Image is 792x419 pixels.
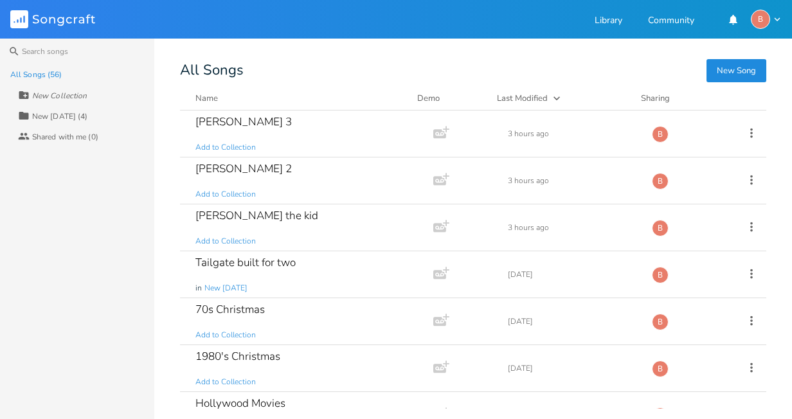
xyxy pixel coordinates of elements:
div: bjb3598 [652,361,669,377]
div: 3 hours ago [508,224,636,231]
div: Hollywood Movies [195,398,285,409]
div: New [DATE] (4) [32,112,87,120]
a: Library [595,16,622,27]
div: 3 hours ago [508,130,636,138]
div: bjb3598 [652,314,669,330]
button: B [751,10,782,29]
span: in [195,283,202,294]
div: [PERSON_NAME] 2 [195,163,292,174]
div: [PERSON_NAME] 3 [195,116,292,127]
div: [PERSON_NAME] the kid [195,210,318,221]
div: Last Modified [497,93,548,104]
div: bjb3598 [652,173,669,190]
div: bjb3598 [652,126,669,143]
button: Last Modified [497,92,625,105]
div: 1980's Christmas [195,351,280,362]
div: Shared with me (0) [32,133,98,141]
span: New [DATE] [204,283,248,294]
div: Name [195,93,218,104]
div: Demo [417,92,482,105]
div: Tailgate built for two [195,257,296,268]
div: bjb3598 [652,220,669,236]
div: All Songs (56) [10,71,62,78]
div: bjb3598 [652,267,669,283]
button: New Song [706,59,766,82]
div: 70s Christmas [195,304,265,315]
button: Name [195,92,402,105]
span: Add to Collection [195,189,256,200]
span: Add to Collection [195,377,256,388]
div: [DATE] [508,271,636,278]
div: [DATE] [508,364,636,372]
div: New Collection [32,92,87,100]
div: All Songs [180,64,766,76]
div: Sharing [641,92,718,105]
span: Add to Collection [195,330,256,341]
span: Add to Collection [195,236,256,247]
span: Add to Collection [195,142,256,153]
div: [DATE] [508,317,636,325]
div: bjb3598 [751,10,770,29]
div: 3 hours ago [508,177,636,184]
a: Community [648,16,694,27]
